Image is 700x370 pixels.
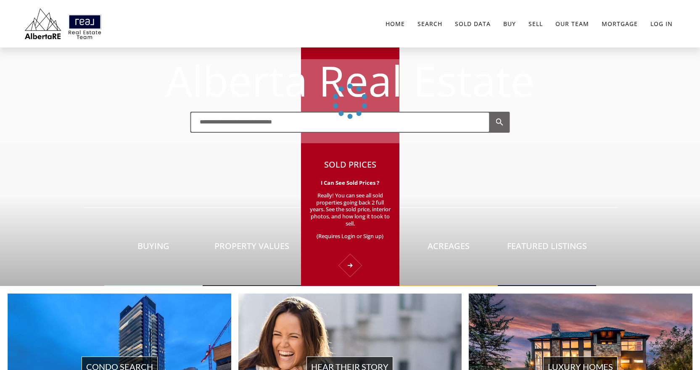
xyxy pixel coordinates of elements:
span: Property Values [214,240,289,252]
span: e [345,52,368,109]
span: A [166,52,192,109]
span: a [284,52,308,109]
a: Buying [104,211,203,286]
span: R [319,52,345,109]
span: e [511,52,534,109]
a: Search [417,20,442,28]
a: Buy [503,20,516,28]
span: l [392,52,402,109]
a: Mortgage [602,20,638,28]
a: Property Values [203,211,301,286]
span: b [203,52,228,109]
span: Sold Prices [324,159,376,170]
span: t [457,52,472,109]
span: Acreages [428,240,470,252]
a: Sold Data [455,20,491,28]
a: Our Team [555,20,589,28]
a: Sold Prices I Can See Sold Prices ? Really! You can see all sold properties going back 2 full yea... [301,142,399,286]
span: t [269,52,284,109]
span: r [252,52,269,109]
strong: I Can See Sold Prices ? [321,179,379,186]
span: Featured Listings [507,240,587,252]
span: s [437,52,457,109]
span: l [192,52,203,109]
a: Featured Listings [498,211,596,286]
span: e [228,52,252,109]
span: a [368,52,392,109]
span: a [472,52,496,109]
a: Sell [528,20,543,28]
a: Acreages [399,211,498,286]
span: t [496,52,511,109]
img: AlbertaRE Real Estate Team | Real Broker [21,6,105,41]
p: (Requires Login or Sign up) [309,233,391,240]
a: Log In [650,20,673,28]
a: Home [386,20,405,28]
p: Really! You can see all sold properties going back 2 full years. See the sold price, interior pho... [309,192,391,233]
span: E [413,52,437,109]
span: Buying [137,240,169,252]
